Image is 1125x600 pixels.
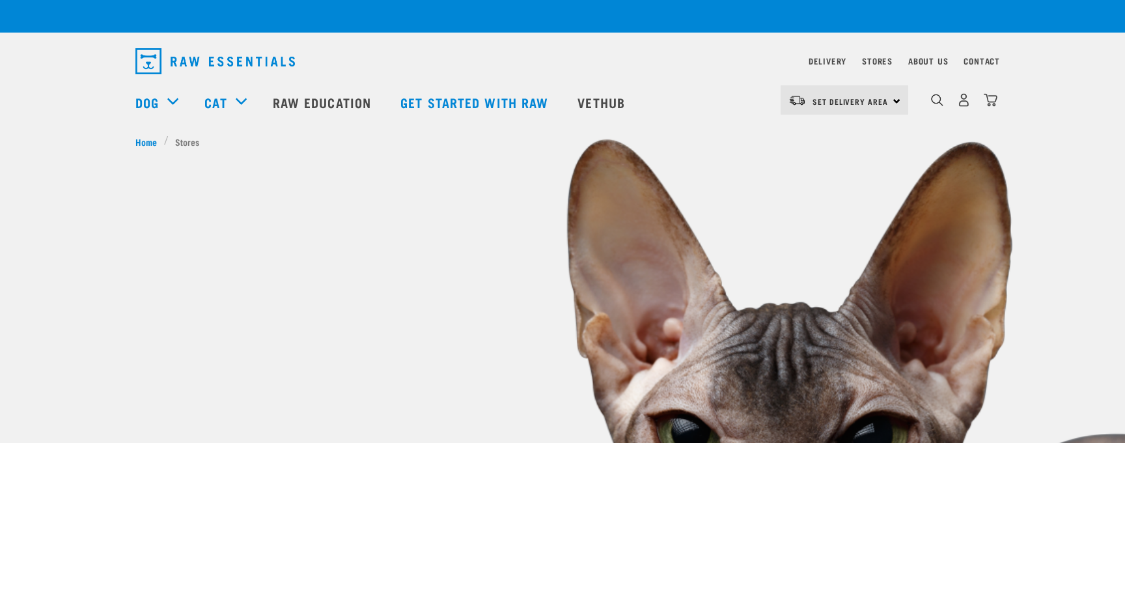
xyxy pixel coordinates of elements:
[862,59,893,63] a: Stores
[809,59,846,63] a: Delivery
[812,99,888,104] span: Set Delivery Area
[135,135,157,149] span: Home
[260,76,387,128] a: Raw Education
[204,93,227,112] a: Cat
[964,59,1000,63] a: Contact
[564,76,641,128] a: Vethub
[908,59,948,63] a: About Us
[135,135,164,149] a: Home
[125,43,1000,79] nav: dropdown navigation
[135,135,990,149] nav: breadcrumbs
[788,94,806,106] img: van-moving.png
[135,93,159,112] a: Dog
[135,48,295,74] img: Raw Essentials Logo
[984,93,997,107] img: home-icon@2x.png
[387,76,564,128] a: Get started with Raw
[957,93,971,107] img: user.png
[931,94,943,106] img: home-icon-1@2x.png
